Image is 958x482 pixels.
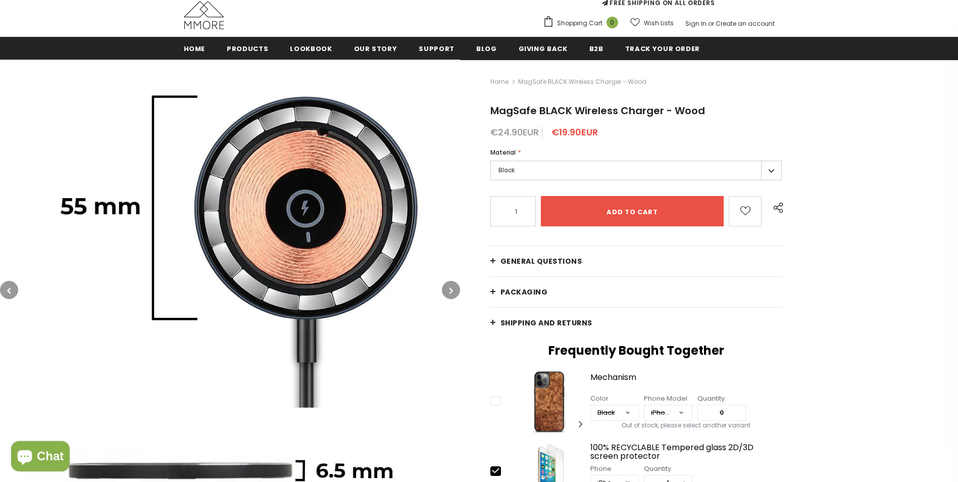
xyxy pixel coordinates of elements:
span: MagSafe BLACK Wireless Charger - Wood [490,104,705,118]
span: Track your order [625,44,700,54]
h2: Frequently Bought Together [490,343,782,358]
a: General Questions [490,246,782,276]
span: Shipping and returns [500,318,592,328]
span: Material [490,148,516,157]
a: Our Story [354,37,397,60]
span: Shopping Cart [557,18,602,28]
span: General Questions [500,256,582,266]
span: 0 [607,17,618,28]
span: MagSafe BLACK Wireless Charger - Wood [518,76,646,88]
a: 100% RECYCLABLE Tempered glass 2D/3D screen protector [590,443,782,461]
img: Mechanism image 0 [511,370,588,433]
a: Track your order [625,37,700,60]
img: MMORE Cases [184,1,224,29]
a: PACKAGING [490,277,782,307]
div: Out of stock, please select another variant [590,423,782,433]
span: or [708,19,714,28]
div: Black [597,408,618,418]
a: Shipping and returns [490,308,782,338]
a: Sign In [685,19,707,28]
a: B2B [589,37,603,60]
span: Lookbook [290,44,332,54]
span: €19.90EUR [551,126,598,138]
span: Blog [476,44,497,54]
div: Color [590,394,639,404]
a: Blog [476,37,497,60]
a: Lookbook [290,37,332,60]
div: iPhone 12 Pro Max [651,408,672,418]
span: B2B [589,44,603,54]
div: Quantity [697,394,746,404]
inbox-online-store-chat: Shopify online store chat [8,441,73,474]
div: Phone [590,464,639,474]
a: Home [184,37,206,60]
input: Add to cart [541,196,724,226]
span: support [419,44,455,54]
a: Mechanism [590,373,782,391]
span: PACKAGING [500,287,548,297]
a: Create an account [716,19,775,28]
a: support [419,37,455,60]
a: Home [490,76,509,88]
span: €24.90EUR [490,126,539,138]
div: Phone Model [644,394,692,404]
label: Black [490,161,782,180]
span: Giving back [519,44,568,54]
a: Giving back [519,37,568,60]
a: Wish Lists [630,14,674,32]
a: Products [227,37,268,60]
span: Our Story [354,44,397,54]
span: Products [227,44,268,54]
div: Quantity [644,464,692,474]
span: Home [184,44,206,54]
a: Shopping Cart 0 [543,16,623,31]
span: Wish Lists [644,18,674,28]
